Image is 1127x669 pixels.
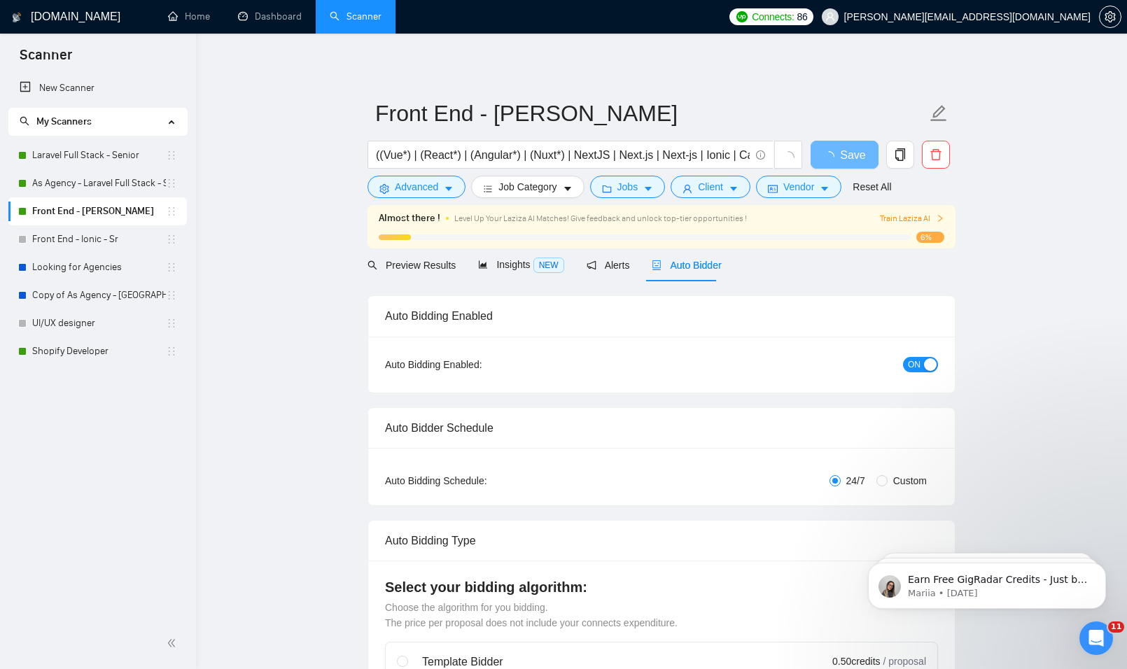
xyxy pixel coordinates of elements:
span: holder [166,262,177,273]
a: dashboardDashboard [238,10,302,22]
li: Looking for Agencies [8,253,187,281]
span: user [682,183,692,194]
span: 11 [1108,621,1124,633]
span: loading [782,151,794,164]
span: folder [602,183,612,194]
h4: Select your bidding algorithm: [385,577,938,597]
li: Front End - Ionic - Sr [8,225,187,253]
span: loading [823,151,840,162]
span: double-left [167,636,181,650]
span: idcard [768,183,778,194]
img: upwork-logo.png [736,11,748,22]
span: My Scanners [36,115,92,127]
span: delete [923,148,949,161]
a: setting [1099,11,1121,22]
span: copy [887,148,913,161]
span: holder [166,206,177,217]
div: Auto Bidding Enabled [385,296,938,336]
a: searchScanner [330,10,381,22]
span: Level Up Your Laziza AI Matches! Give feedback and unlock top-tier opportunities ! [454,213,747,223]
span: Preview Results [367,260,456,271]
span: caret-down [820,183,829,194]
span: Insights [478,259,563,270]
span: info-circle [756,150,765,160]
span: area-chart [478,260,488,269]
a: UI/UX designer [32,309,166,337]
span: Custom [888,473,932,488]
span: 86 [797,9,808,24]
button: copy [886,141,914,169]
button: setting [1099,6,1121,28]
div: Auto Bidding Type [385,521,938,561]
span: holder [166,346,177,357]
span: Advanced [395,179,438,195]
span: user [825,12,835,22]
span: Scanner [8,45,83,74]
img: logo [12,6,22,29]
span: Auto Bidder [652,260,721,271]
span: search [367,260,377,270]
div: Auto Bidding Enabled: [385,357,569,372]
a: Laravel Full Stack - Senior [32,141,166,169]
button: Save [811,141,878,169]
li: New Scanner [8,74,187,102]
button: folderJobscaret-down [590,176,666,198]
li: Front End - Carlos Guzman [8,197,187,225]
button: settingAdvancedcaret-down [367,176,465,198]
span: NEW [533,258,564,273]
span: holder [166,290,177,301]
span: right [936,214,944,223]
span: Jobs [617,179,638,195]
span: Almost there ! [379,211,440,226]
li: As Agency - Laravel Full Stack - Senior [8,169,187,197]
span: My Scanners [20,115,92,127]
span: / proposal [883,654,926,668]
button: idcardVendorcaret-down [756,176,841,198]
li: Shopify Developer [8,337,187,365]
span: caret-down [563,183,573,194]
button: delete [922,141,950,169]
span: Job Category [498,179,556,195]
span: caret-down [444,183,454,194]
span: Connects: [752,9,794,24]
iframe: Intercom notifications message [847,533,1127,631]
button: userClientcaret-down [671,176,750,198]
input: Search Freelance Jobs... [376,146,750,164]
span: Choose the algorithm for you bidding. The price per proposal does not include your connects expen... [385,602,678,628]
span: setting [1100,11,1121,22]
span: caret-down [729,183,738,194]
span: holder [166,178,177,189]
span: 6% [916,232,944,243]
span: robot [652,260,661,270]
span: holder [166,150,177,161]
iframe: Intercom live chat [1079,621,1113,655]
li: Laravel Full Stack - Senior [8,141,187,169]
li: UI/UX designer [8,309,187,337]
span: Save [840,146,865,164]
div: Auto Bidder Schedule [385,408,938,448]
span: caret-down [643,183,653,194]
span: 0.50 credits [832,654,880,669]
span: holder [166,234,177,245]
span: ON [908,357,920,372]
a: homeHome [168,10,210,22]
a: Copy of As Agency - [GEOGRAPHIC_DATA] Full Stack - Senior [32,281,166,309]
span: Alerts [587,260,630,271]
a: New Scanner [20,74,176,102]
div: Auto Bidding Schedule: [385,473,569,488]
a: Looking for Agencies [32,253,166,281]
button: barsJob Categorycaret-down [471,176,584,198]
span: bars [483,183,493,194]
span: 24/7 [841,473,871,488]
span: Vendor [783,179,814,195]
li: Copy of As Agency - Laravel Full Stack - Senior [8,281,187,309]
span: notification [587,260,596,270]
span: holder [166,318,177,329]
button: Train Laziza AI [880,212,944,225]
span: edit [930,104,948,122]
a: Front End - Ionic - Sr [32,225,166,253]
a: Shopify Developer [32,337,166,365]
